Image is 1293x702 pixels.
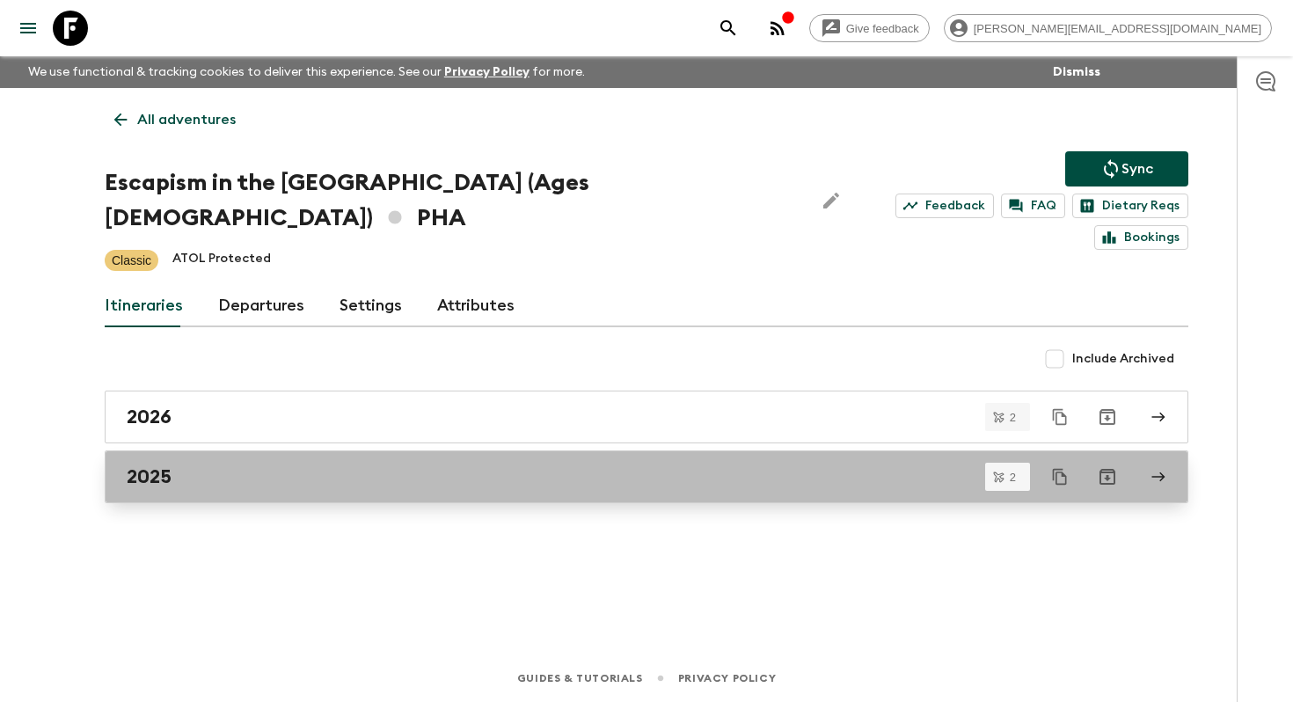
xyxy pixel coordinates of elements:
[1044,461,1076,493] button: Duplicate
[127,406,172,428] h2: 2026
[809,14,930,42] a: Give feedback
[11,11,46,46] button: menu
[137,109,236,130] p: All adventures
[678,669,776,688] a: Privacy Policy
[1065,151,1188,186] button: Sync adventure departures to the booking engine
[105,450,1188,503] a: 2025
[21,56,592,88] p: We use functional & tracking cookies to deliver this experience. See our for more.
[1090,399,1125,435] button: Archive
[1048,60,1105,84] button: Dismiss
[437,285,515,327] a: Attributes
[105,102,245,137] a: All adventures
[517,669,643,688] a: Guides & Tutorials
[1072,350,1174,368] span: Include Archived
[1001,194,1065,218] a: FAQ
[105,285,183,327] a: Itineraries
[172,250,271,271] p: ATOL Protected
[444,66,530,78] a: Privacy Policy
[112,252,151,269] p: Classic
[1044,401,1076,433] button: Duplicate
[1072,194,1188,218] a: Dietary Reqs
[105,165,800,236] h1: Escapism in the [GEOGRAPHIC_DATA] (Ages [DEMOGRAPHIC_DATA]) PHA
[105,391,1188,443] a: 2026
[999,472,1026,483] span: 2
[964,22,1271,35] span: [PERSON_NAME][EMAIL_ADDRESS][DOMAIN_NAME]
[711,11,746,46] button: search adventures
[1090,459,1125,494] button: Archive
[814,165,849,236] button: Edit Adventure Title
[218,285,304,327] a: Departures
[127,465,172,488] h2: 2025
[944,14,1272,42] div: [PERSON_NAME][EMAIL_ADDRESS][DOMAIN_NAME]
[1121,158,1153,179] p: Sync
[895,194,994,218] a: Feedback
[1094,225,1188,250] a: Bookings
[836,22,929,35] span: Give feedback
[999,412,1026,423] span: 2
[340,285,402,327] a: Settings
